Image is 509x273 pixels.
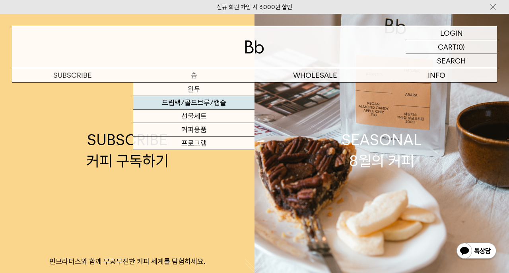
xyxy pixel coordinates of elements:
a: 선물세트 [133,110,254,123]
a: CART (0) [406,40,497,54]
a: 커피용품 [133,123,254,136]
a: 숍 [133,68,254,82]
a: 신규 회원 가입 시 3,000원 할인 [217,4,292,11]
img: 카카오톡 채널 1:1 채팅 버튼 [456,242,497,261]
img: 로고 [245,40,264,54]
a: LOGIN [406,26,497,40]
p: SEARCH [437,54,466,68]
a: 원두 [133,83,254,96]
div: SEASONAL 8월의 커피 [342,129,422,171]
a: 드립백/콜드브루/캡슐 [133,96,254,110]
a: SUBSCRIBE [12,68,133,82]
p: LOGIN [440,26,463,40]
p: WHOLESALE [254,68,376,82]
p: CART [438,40,457,54]
p: (0) [457,40,465,54]
div: SUBSCRIBE 커피 구독하기 [86,129,169,171]
a: 프로그램 [133,136,254,150]
p: INFO [376,68,497,82]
